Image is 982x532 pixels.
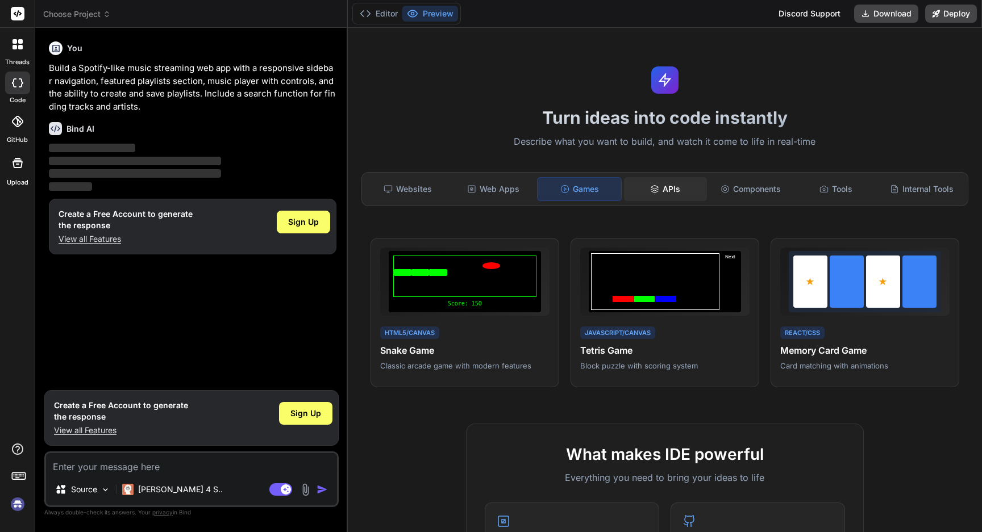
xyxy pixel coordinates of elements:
button: Editor [355,6,402,22]
span: Choose Project [43,9,111,20]
p: Card matching with animations [780,361,950,371]
div: HTML5/Canvas [380,326,439,340]
img: icon [317,484,328,495]
div: APIs [624,177,707,201]
p: Everything you need to bring your ideas to life [485,471,845,484]
button: Download [854,5,918,23]
div: Internal Tools [880,177,963,201]
h6: You [67,43,82,54]
span: ‌ [49,182,92,191]
span: ‌ [49,157,221,165]
div: Websites [367,177,450,201]
div: JavaScript/Canvas [580,326,655,340]
p: Source [71,484,97,495]
h4: Memory Card Game [780,344,950,357]
img: signin [8,495,27,514]
p: Build a Spotify-like music streaming web app with a responsive sidebar navigation, featured playl... [49,62,336,113]
div: Score: 150 [393,299,536,308]
p: [PERSON_NAME] 4 S.. [138,484,223,495]
h1: Create a Free Account to generate the response [54,400,188,422]
div: Discord Support [772,5,847,23]
h1: Turn ideas into code instantly [355,107,975,128]
h2: What makes IDE powerful [485,442,845,466]
p: Describe what you want to build, and watch it come to life in real-time [355,135,975,149]
img: attachment [299,483,312,496]
span: privacy [152,509,173,516]
div: Tools [794,177,877,201]
span: Sign Up [288,216,319,228]
p: View all Features [54,425,188,436]
span: ‌ [49,144,135,152]
div: React/CSS [780,326,825,340]
label: Upload [7,178,28,187]
div: Components [709,177,792,201]
label: code [10,95,26,105]
p: Block puzzle with scoring system [580,361,750,371]
img: Claude 4 Sonnet [122,484,134,495]
span: ‌ [49,169,221,178]
h4: Snake Game [380,344,550,357]
div: Web Apps [452,177,535,201]
img: Pick Models [101,485,110,495]
p: Classic arcade game with modern features [380,361,550,371]
h1: Create a Free Account to generate the response [59,208,193,231]
span: Sign Up [290,408,321,419]
button: Preview [402,6,458,22]
label: GitHub [7,135,28,145]
div: Games [537,177,621,201]
h6: Bind AI [66,123,94,135]
button: Deploy [925,5,977,23]
p: View all Features [59,233,193,245]
label: threads [5,57,30,67]
h4: Tetris Game [580,344,750,357]
p: Always double-check its answers. Your in Bind [44,507,339,518]
div: Next [722,253,739,310]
